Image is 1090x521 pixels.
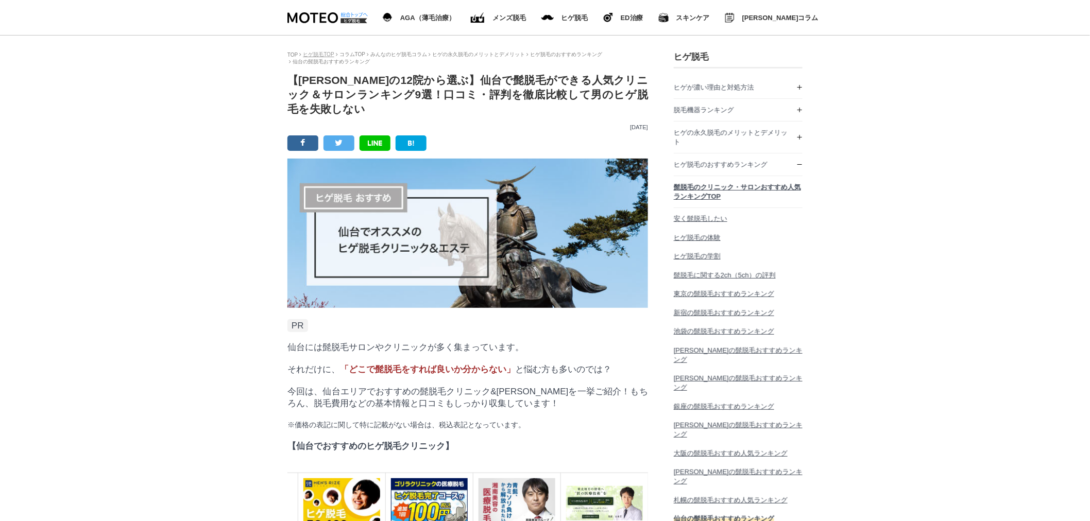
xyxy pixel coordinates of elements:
span: ヒゲが濃い理由と対処方法 [674,83,754,91]
a: ヒゲ脱毛のおすすめランキング [674,153,803,176]
span: ヒゲ脱毛のおすすめランキング [674,161,768,168]
span: ED治療 [621,14,643,21]
small: ※価格の表記に関して特に記載がない場合は、税込表記となっています。 [287,421,525,429]
a: 東京の髭脱毛おすすめランキング [674,283,803,302]
a: みんなのMOTEOコラム [PERSON_NAME]コラム [725,11,819,25]
a: [PERSON_NAME]の髭脱毛おすすめランキング [674,461,803,490]
span: 大阪の髭脱毛おすすめ人気ランキング [674,449,788,457]
span: [PERSON_NAME]の髭脱毛おすすめランキング [674,374,803,391]
span: 「どこで髭脱毛をすれば良いか分からない」 [340,364,515,374]
span: [PERSON_NAME]の髭脱毛おすすめランキング [674,346,803,363]
img: MOTEO HIGE DATSUMOU [287,12,367,23]
a: ヒゲの永久脱毛のメリットとデメリット [432,51,525,57]
p: 今回は、仙台エリアでおすすめの髭脱毛クリニック&[PERSON_NAME]を一挙ご紹介！もちろん、脱毛費用などの基本情報と口コミもしっかり収集しています！ [287,386,648,409]
a: 札幌の髭脱毛おすすめ人気ランキング [674,489,803,508]
span: 髭脱毛のクリニック・サロンおすすめ人気ランキングTOP [674,183,801,200]
span: ヒゲ脱毛 [561,14,588,21]
li: 仙台の髭脱毛おすすめランキング [289,58,370,65]
a: 新宿の髭脱毛おすすめランキング [674,302,803,321]
p: 仙台には髭脱毛サロンやクリニックが多く集まっています。 [287,341,648,353]
a: ヒゲ脱毛 ED治療 [604,11,643,24]
a: ヒゲ脱毛のおすすめランキング [530,51,602,57]
a: ヒゲ脱毛の学割 [674,246,803,265]
a: 池袋の髭脱毛おすすめランキング [674,321,803,340]
a: 大阪の髭脱毛おすすめ人気ランキング [674,442,803,461]
span: 東京の髭脱毛おすすめランキング [674,290,774,298]
a: ヒゲ脱毛の体験 [674,227,803,246]
img: ED（勃起不全）治療 [471,12,485,23]
a: 髭脱毛のクリニック・サロンおすすめ人気ランキングTOP [674,176,803,207]
img: 総合トップへ [340,12,368,17]
a: ED（勃起不全）治療 メンズ脱毛 [471,10,526,25]
a: 髭脱毛に関する2ch（5ch）の評判 [674,264,803,283]
span: PR [287,319,308,332]
a: ヒゲ脱毛TOP [303,51,334,57]
a: [PERSON_NAME]の髭脱毛おすすめランキング [674,414,803,443]
a: メンズ脱毛 ヒゲ脱毛 [541,12,588,23]
span: AGA（薄毛治療） [400,14,455,21]
span: [PERSON_NAME]の髭脱毛おすすめランキング [674,468,803,485]
a: TOP [287,52,298,58]
a: 脱毛機器ランキング [674,99,803,121]
a: [PERSON_NAME]の髭脱毛おすすめランキング [674,339,803,368]
span: [PERSON_NAME]の髭脱毛おすすめランキング [674,421,803,438]
a: [PERSON_NAME]の髭脱毛おすすめランキング [674,368,803,396]
img: AGA（薄毛治療） [383,13,393,22]
h3: ヒゲ脱毛 [674,51,803,63]
span: ヒゲの永久脱毛のメリットとデメリット [674,129,788,146]
a: 銀座の髭脱毛おすすめランキング [674,395,803,414]
a: コラムTOP [339,51,365,57]
img: B! [408,141,414,146]
img: みんなのMOTEOコラム [725,13,735,23]
a: ヒゲが濃い理由と対処方法 [674,76,803,98]
a: 安く髭脱毛したい [674,208,803,227]
span: 髭脱毛に関する2ch（5ch）の評判 [674,271,776,279]
span: 脱毛機器ランキング [674,106,734,114]
p: それだけに、 と悩む方も多いのでは？ [287,363,648,375]
span: 安く髭脱毛したい [674,215,727,222]
h1: 【[PERSON_NAME]の12院から選ぶ】仙台で髭脱毛ができる人気クリニック＆サロンランキング9選！口コミ・評判を徹底比較して男のヒゲ脱毛を失敗しない [287,73,648,116]
span: 札幌の髭脱毛おすすめ人気ランキング [674,496,788,504]
a: AGA（薄毛治療） AGA（薄毛治療） [383,11,455,24]
span: 池袋の髭脱毛おすすめランキング [674,327,774,335]
span: [PERSON_NAME]コラム [742,14,819,21]
img: LINE [368,141,383,146]
span: ヒゲ脱毛の体験 [674,234,721,241]
span: 銀座の髭脱毛おすすめランキング [674,403,774,410]
img: ヒゲ脱毛 [604,13,613,22]
span: ヒゲ脱毛の学割 [674,252,721,260]
span: メンズ脱毛 [492,14,526,21]
p: [DATE] [287,124,648,130]
strong: 【仙台でおすすめのヒゲ脱毛クリニック】 [287,441,454,451]
span: スキンケア [676,14,710,21]
a: ヒゲの永久脱毛のメリットとデメリット [674,121,803,153]
a: みんなのヒゲ脱毛コラム [370,51,427,57]
a: スキンケア [659,11,710,24]
span: 新宿の髭脱毛おすすめランキング [674,309,774,317]
img: メンズ脱毛 [541,15,554,20]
